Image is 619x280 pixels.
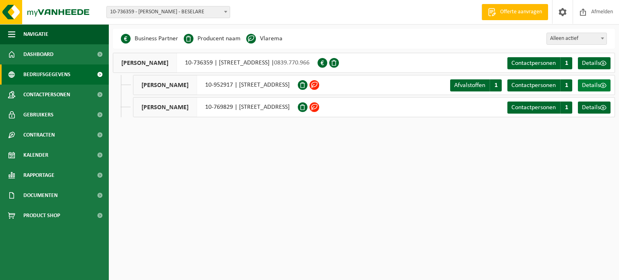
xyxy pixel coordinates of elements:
[511,60,556,66] span: Contactpersonen
[107,6,230,18] span: 10-736359 - JEROEN DUCASTEELE - BESELARE
[507,79,572,91] a: Contactpersonen 1
[511,104,556,111] span: Contactpersonen
[547,33,607,44] span: Alleen actief
[23,105,54,125] span: Gebruikers
[546,33,607,45] span: Alleen actief
[23,24,48,44] span: Navigatie
[582,82,600,89] span: Details
[23,145,48,165] span: Kalender
[23,185,58,205] span: Documenten
[133,75,197,95] span: [PERSON_NAME]
[582,60,600,66] span: Details
[511,82,556,89] span: Contactpersonen
[23,205,60,226] span: Product Shop
[184,33,241,45] li: Producent naam
[560,102,572,114] span: 1
[578,57,611,69] a: Details
[246,33,282,45] li: Vlarema
[23,64,71,85] span: Bedrijfsgegevens
[133,97,197,117] span: [PERSON_NAME]
[490,79,502,91] span: 1
[582,104,600,111] span: Details
[133,75,298,95] div: 10-952917 | [STREET_ADDRESS]
[482,4,548,20] a: Offerte aanvragen
[560,79,572,91] span: 1
[507,57,572,69] a: Contactpersonen 1
[23,125,55,145] span: Contracten
[23,44,54,64] span: Dashboard
[113,53,177,73] span: [PERSON_NAME]
[450,79,502,91] a: Afvalstoffen 1
[106,6,230,18] span: 10-736359 - JEROEN DUCASTEELE - BESELARE
[133,97,298,117] div: 10-769829 | [STREET_ADDRESS]
[121,33,178,45] li: Business Partner
[578,102,611,114] a: Details
[23,165,54,185] span: Rapportage
[113,53,318,73] div: 10-736359 | [STREET_ADDRESS] |
[498,8,544,16] span: Offerte aanvragen
[507,102,572,114] a: Contactpersonen 1
[23,85,70,105] span: Contactpersonen
[560,57,572,69] span: 1
[274,60,309,66] span: 0839.770.966
[578,79,611,91] a: Details
[454,82,485,89] span: Afvalstoffen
